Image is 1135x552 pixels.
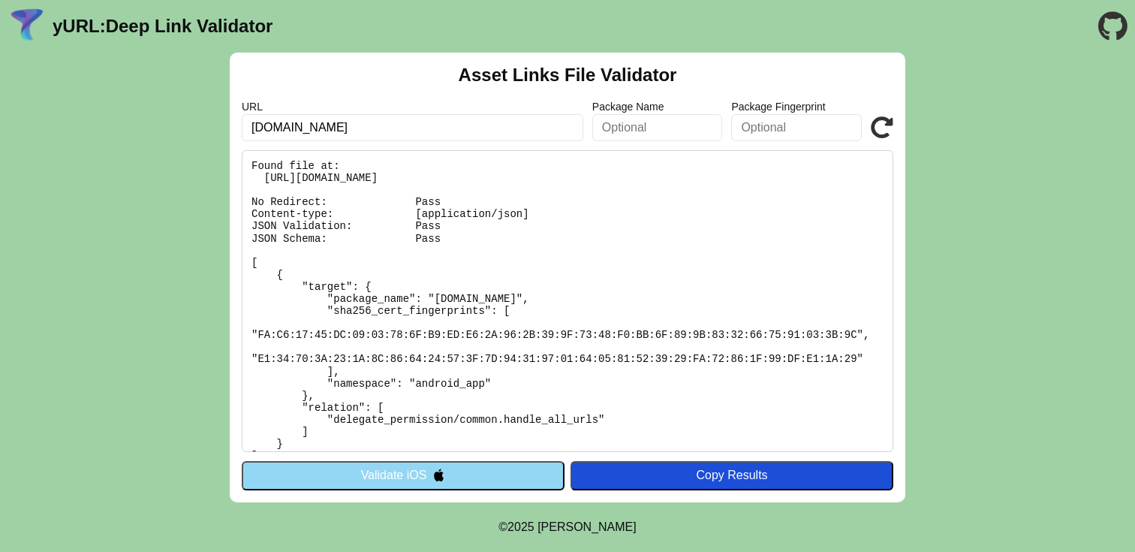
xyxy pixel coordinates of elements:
[571,461,893,490] button: Copy Results
[498,502,636,552] footer: ©
[592,114,723,141] input: Optional
[459,65,677,86] h2: Asset Links File Validator
[242,461,564,490] button: Validate iOS
[537,520,637,533] a: Michael Ibragimchayev's Personal Site
[592,101,723,113] label: Package Name
[242,150,893,452] pre: Found file at: [URL][DOMAIN_NAME] No Redirect: Pass Content-type: [application/json] JSON Validat...
[242,101,583,113] label: URL
[731,114,862,141] input: Optional
[578,469,886,482] div: Copy Results
[8,7,47,46] img: yURL Logo
[432,469,445,481] img: appleIcon.svg
[507,520,534,533] span: 2025
[731,101,862,113] label: Package Fingerprint
[53,16,272,37] a: yURL:Deep Link Validator
[242,114,583,141] input: Required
